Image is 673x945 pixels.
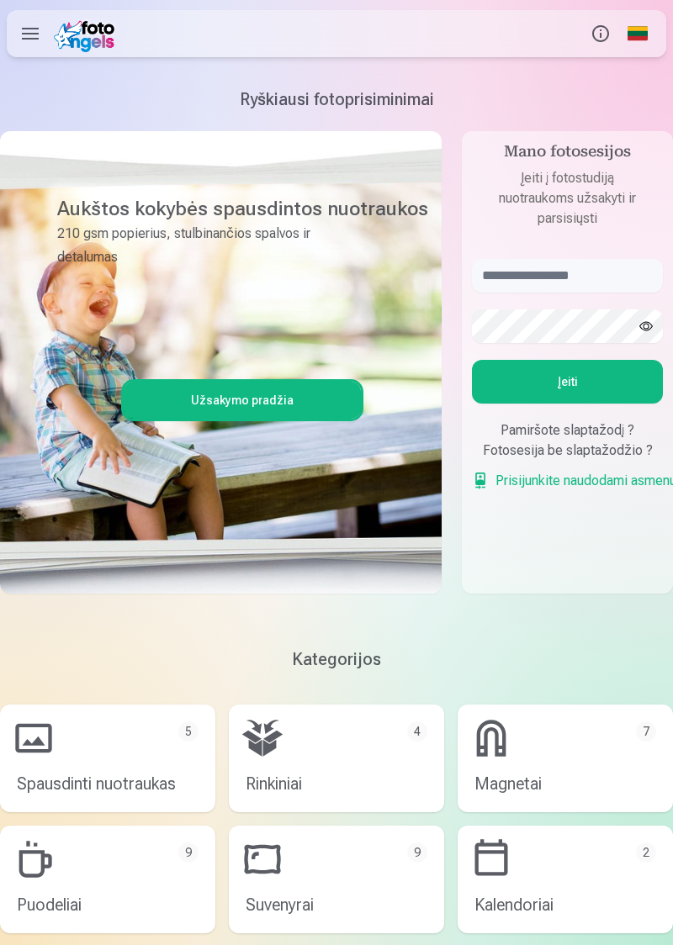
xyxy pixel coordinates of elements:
[636,721,656,742] div: 7
[458,826,673,933] a: Kalendoriai2
[472,420,663,441] div: Pamiršote slaptažodį ?
[407,721,427,742] div: 4
[472,141,663,168] h4: Mano fotosesijos
[458,705,673,812] a: Magnetai7
[124,382,361,419] a: Užsakymo pradžia
[582,10,619,57] button: Info
[407,842,427,863] div: 9
[57,195,351,222] h3: Aukštos kokybės spausdintos nuotraukos
[619,10,656,57] a: Global
[54,15,120,52] img: /fa2
[229,826,444,933] a: Suvenyrai9
[472,360,663,404] button: Įeiti
[229,705,444,812] a: Rinkiniai4
[472,168,663,229] p: Įeiti į fotostudiją nuotraukoms užsakyti ir parsisiųsti
[178,842,199,863] div: 9
[472,441,663,461] div: Fotosesija be slaptažodžio ?
[178,721,199,742] div: 5
[636,842,656,863] div: 2
[57,222,351,269] p: 210 gsm popierius, stulbinančios spalvos ir detalumas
